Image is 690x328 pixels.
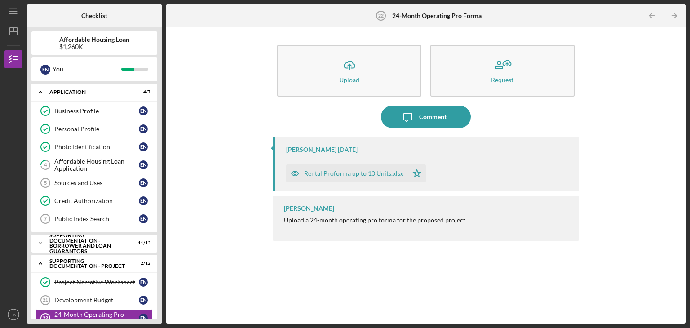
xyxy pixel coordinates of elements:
[59,43,129,50] div: $1,260K
[53,62,121,77] div: You
[49,233,128,253] div: Supporting Documentation - Borrower and Loan Guarantors
[139,106,148,115] div: E N
[49,258,128,269] div: Supporting Documentation - Project
[430,45,575,97] button: Request
[338,146,358,153] time: 2025-07-23 19:21
[54,311,139,325] div: 24-Month Operating Pro Forma
[381,106,471,128] button: Comment
[36,156,153,174] a: 4Affordable Housing Loan ApplicationEN
[36,210,153,228] a: 7Public Index SearchEN
[419,106,447,128] div: Comment
[44,216,47,222] tspan: 7
[139,124,148,133] div: E N
[339,76,359,83] div: Upload
[49,89,128,95] div: Application
[54,179,139,186] div: Sources and Uses
[43,297,48,303] tspan: 21
[81,12,107,19] b: Checklist
[139,214,148,223] div: E N
[54,143,139,151] div: Photo Identification
[491,76,513,83] div: Request
[36,192,153,210] a: Credit AuthorizationEN
[36,273,153,291] a: Project Narrative WorksheetEN
[139,142,148,151] div: E N
[4,306,22,324] button: EN
[54,279,139,286] div: Project Narrative Worksheet
[139,178,148,187] div: E N
[134,89,150,95] div: 4 / 7
[36,102,153,120] a: Business ProfileEN
[286,146,336,153] div: [PERSON_NAME]
[44,180,47,186] tspan: 5
[378,13,384,18] tspan: 22
[139,278,148,287] div: E N
[54,197,139,204] div: Credit Authorization
[134,240,150,246] div: 11 / 13
[304,170,403,177] div: Rental Proforma up to 10 Units.xlsx
[54,107,139,115] div: Business Profile
[139,196,148,205] div: E N
[40,65,50,75] div: E N
[36,309,153,327] a: 2224-Month Operating Pro FormaEN
[36,291,153,309] a: 21Development BudgetEN
[139,314,148,323] div: E N
[286,164,426,182] button: Rental Proforma up to 10 Units.xlsx
[10,312,16,317] text: EN
[284,217,467,224] div: Upload a 24-month operating pro forma for the proposed project.
[139,296,148,305] div: E N
[59,36,129,43] b: Affordable Housing Loan
[36,138,153,156] a: Photo IdentificationEN
[36,120,153,138] a: Personal ProfileEN
[277,45,421,97] button: Upload
[54,215,139,222] div: Public Index Search
[44,162,47,168] tspan: 4
[139,160,148,169] div: E N
[36,174,153,192] a: 5Sources and UsesEN
[134,261,150,266] div: 2 / 12
[284,205,334,212] div: [PERSON_NAME]
[54,125,139,133] div: Personal Profile
[54,158,139,172] div: Affordable Housing Loan Application
[43,315,48,321] tspan: 22
[392,12,482,19] b: 24-Month Operating Pro Forma
[54,297,139,304] div: Development Budget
